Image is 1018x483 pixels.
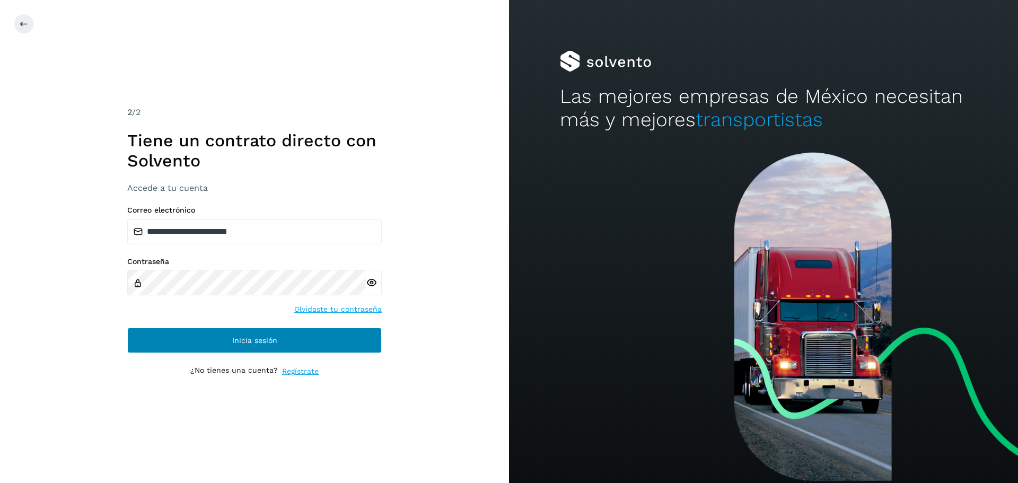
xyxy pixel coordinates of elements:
[282,366,319,377] a: Regístrate
[127,206,382,215] label: Correo electrónico
[127,130,382,171] h1: Tiene un contrato directo con Solvento
[127,107,132,117] span: 2
[127,106,382,119] div: /2
[127,183,382,193] h3: Accede a tu cuenta
[232,337,277,344] span: Inicia sesión
[127,257,382,266] label: Contraseña
[696,108,823,131] span: transportistas
[127,328,382,353] button: Inicia sesión
[294,304,382,315] a: Olvidaste tu contraseña
[190,366,278,377] p: ¿No tienes una cuenta?
[560,85,967,132] h2: Las mejores empresas de México necesitan más y mejores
